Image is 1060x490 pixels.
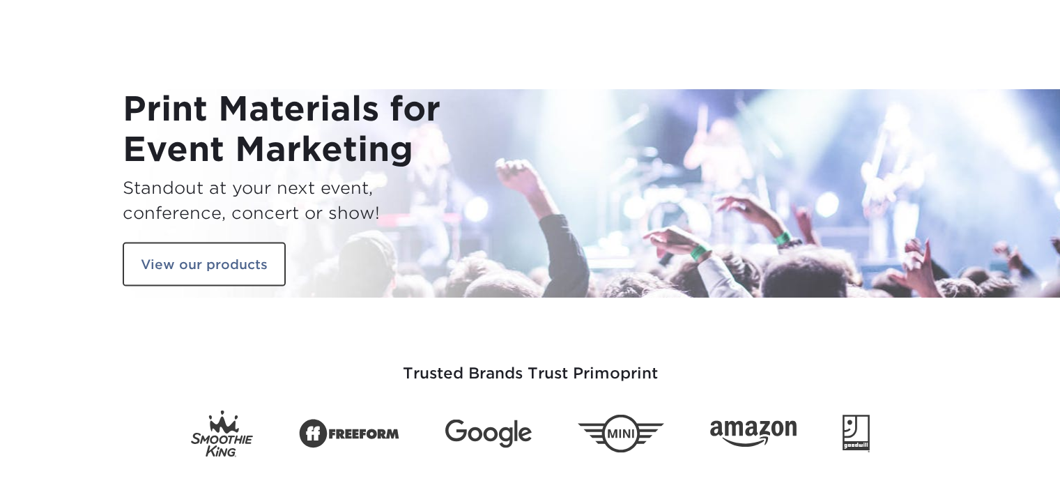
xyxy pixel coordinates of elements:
h1: Print Materials for Event Marketing [123,89,520,169]
h3: Standout at your next event, conference, concert or show! [123,175,520,225]
img: Mini [578,415,664,453]
img: Freeform [299,411,399,456]
img: Goodwill [843,415,870,452]
img: Google [445,420,532,448]
img: Smoothie King [191,411,253,457]
h3: Trusted Brands Trust Primoprint [123,331,938,399]
img: Amazon [710,420,797,447]
a: View our products [123,242,286,286]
